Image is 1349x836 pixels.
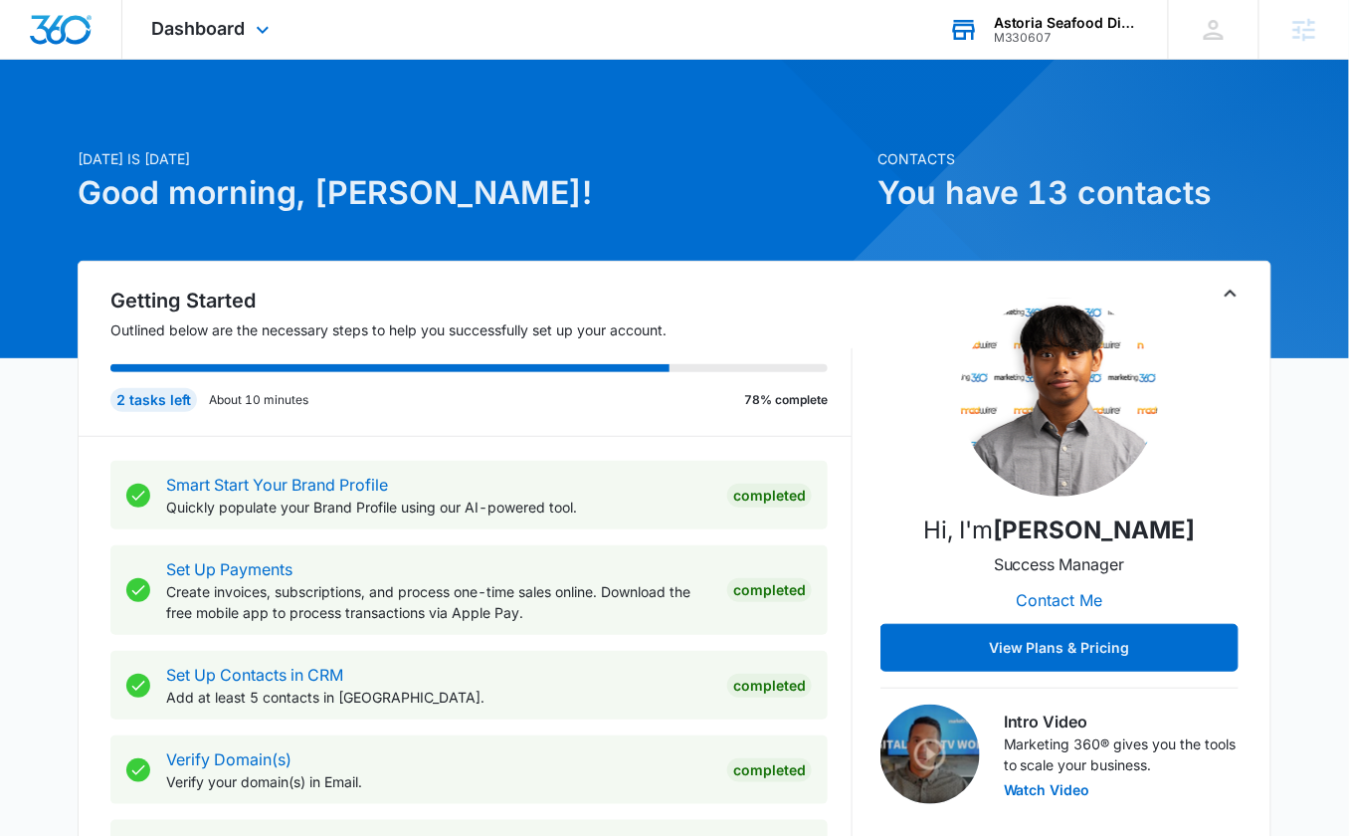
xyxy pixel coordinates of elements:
[166,475,388,495] a: Smart Start Your Brand Profile
[994,15,1139,31] div: account name
[727,578,812,602] div: Completed
[78,169,866,217] h1: Good morning, [PERSON_NAME]!
[997,576,1123,624] button: Contact Me
[877,169,1271,217] h1: You have 13 contacts
[727,484,812,508] div: Completed
[110,319,853,340] p: Outlined below are the necessary steps to help you successfully set up your account.
[880,624,1239,672] button: View Plans & Pricing
[166,749,291,769] a: Verify Domain(s)
[960,298,1159,497] img: Ilham Nugroho
[727,758,812,782] div: Completed
[880,705,980,804] img: Intro Video
[1004,733,1239,775] p: Marketing 360® gives you the tools to scale your business.
[166,581,711,623] p: Create invoices, subscriptions, and process one-time sales online. Download the free mobile app t...
[166,559,292,579] a: Set Up Payments
[877,148,1271,169] p: Contacts
[1219,282,1243,306] button: Toggle Collapse
[110,388,197,412] div: 2 tasks left
[166,771,711,792] p: Verify your domain(s) in Email.
[994,552,1125,576] p: Success Manager
[78,148,866,169] p: [DATE] is [DATE]
[166,497,711,518] p: Quickly populate your Brand Profile using our AI-powered tool.
[727,674,812,698] div: Completed
[110,286,853,315] h2: Getting Started
[1004,710,1239,733] h3: Intro Video
[1004,783,1090,797] button: Watch Video
[924,513,1196,548] p: Hi, I'm
[209,391,308,409] p: About 10 minutes
[994,516,1196,544] strong: [PERSON_NAME]
[152,18,246,39] span: Dashboard
[166,665,343,685] a: Set Up Contacts in CRM
[994,31,1139,45] div: account id
[166,687,711,708] p: Add at least 5 contacts in [GEOGRAPHIC_DATA].
[744,391,828,409] p: 78% complete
